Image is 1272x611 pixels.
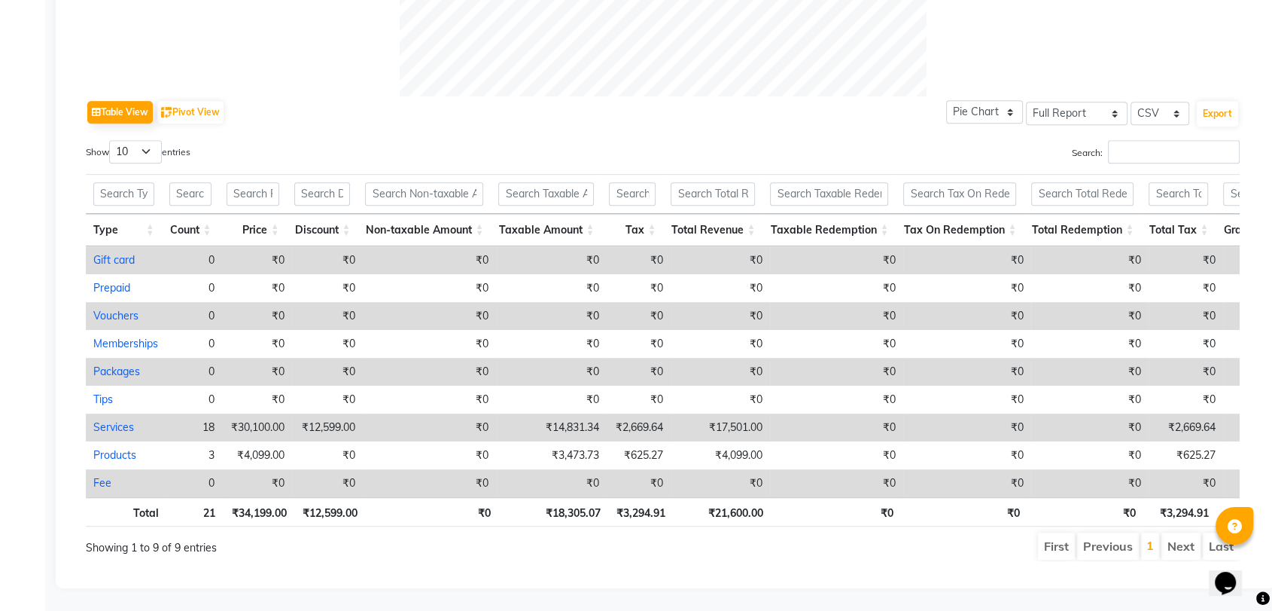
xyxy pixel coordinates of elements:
[292,330,363,358] td: ₹0
[762,214,896,246] th: Taxable Redemption: activate to sort column ascending
[86,214,162,246] th: Type: activate to sort column ascending
[770,246,903,274] td: ₹0
[294,497,366,527] th: ₹12,599.00
[363,386,496,414] td: ₹0
[93,337,158,350] a: Memberships
[292,274,363,302] td: ₹0
[363,441,496,469] td: ₹0
[166,441,222,469] td: 3
[671,441,770,469] td: ₹4,099.00
[496,441,607,469] td: ₹3,473.73
[671,330,770,358] td: ₹0
[1027,497,1143,527] th: ₹0
[222,386,292,414] td: ₹0
[1149,386,1223,414] td: ₹0
[1031,441,1149,469] td: ₹0
[93,281,130,295] a: Prepaid
[896,214,1024,246] th: Tax On Redemption: activate to sort column ascending
[1149,274,1223,302] td: ₹0
[169,182,211,206] input: Search Count
[93,393,113,406] a: Tips
[901,497,1027,527] th: ₹0
[363,302,496,330] td: ₹0
[1031,246,1149,274] td: ₹0
[363,246,496,274] td: ₹0
[363,469,496,497] td: ₹0
[770,386,903,414] td: ₹0
[1209,551,1257,596] iframe: chat widget
[607,469,671,497] td: ₹0
[162,214,219,246] th: Count: activate to sort column ascending
[1031,358,1149,386] td: ₹0
[1031,469,1149,497] td: ₹0
[770,330,903,358] td: ₹0
[93,253,135,267] a: Gift card
[1143,497,1216,527] th: ₹3,294.91
[496,274,607,302] td: ₹0
[166,330,222,358] td: 0
[222,246,292,274] td: ₹0
[1149,302,1223,330] td: ₹0
[1149,182,1208,206] input: Search Total Tax
[663,214,762,246] th: Total Revenue: activate to sort column ascending
[607,441,671,469] td: ₹625.27
[166,497,224,527] th: 21
[292,386,363,414] td: ₹0
[222,358,292,386] td: ₹0
[292,414,363,441] td: ₹12,599.00
[365,182,483,206] input: Search Non-taxable Amount
[222,330,292,358] td: ₹0
[1072,140,1240,163] label: Search:
[607,330,671,358] td: ₹0
[498,497,608,527] th: ₹18,305.07
[496,246,607,274] td: ₹0
[903,274,1031,302] td: ₹0
[222,274,292,302] td: ₹0
[609,182,656,206] input: Search Tax
[1031,274,1149,302] td: ₹0
[770,358,903,386] td: ₹0
[161,107,172,118] img: pivot.png
[287,214,358,246] th: Discount: activate to sort column ascending
[771,497,901,527] th: ₹0
[222,414,292,441] td: ₹30,100.00
[1146,538,1154,553] a: 1
[671,469,770,497] td: ₹0
[903,358,1031,386] td: ₹0
[93,365,140,378] a: Packages
[770,302,903,330] td: ₹0
[903,469,1031,497] td: ₹0
[109,140,162,163] select: Showentries
[358,214,491,246] th: Non-taxable Amount: activate to sort column ascending
[166,386,222,414] td: 0
[1024,214,1141,246] th: Total Redemption: activate to sort column ascending
[498,182,594,206] input: Search Taxable Amount
[166,358,222,386] td: 0
[363,330,496,358] td: ₹0
[671,414,770,441] td: ₹17,501.00
[1149,414,1223,441] td: ₹2,669.64
[608,497,673,527] th: ₹3,294.91
[607,246,671,274] td: ₹0
[93,476,111,490] a: Fee
[496,302,607,330] td: ₹0
[607,302,671,330] td: ₹0
[294,182,351,206] input: Search Discount
[363,274,496,302] td: ₹0
[903,182,1016,206] input: Search Tax On Redemption
[903,330,1031,358] td: ₹0
[166,414,222,441] td: 18
[491,214,601,246] th: Taxable Amount: activate to sort column ascending
[1149,246,1223,274] td: ₹0
[1197,101,1238,127] button: Export
[166,469,222,497] td: 0
[1108,140,1240,163] input: Search:
[86,531,553,556] div: Showing 1 to 9 of 9 entries
[292,469,363,497] td: ₹0
[903,414,1031,441] td: ₹0
[292,246,363,274] td: ₹0
[601,214,663,246] th: Tax: activate to sort column ascending
[219,214,287,246] th: Price: activate to sort column ascending
[1031,182,1134,206] input: Search Total Redemption
[93,182,154,206] input: Search Type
